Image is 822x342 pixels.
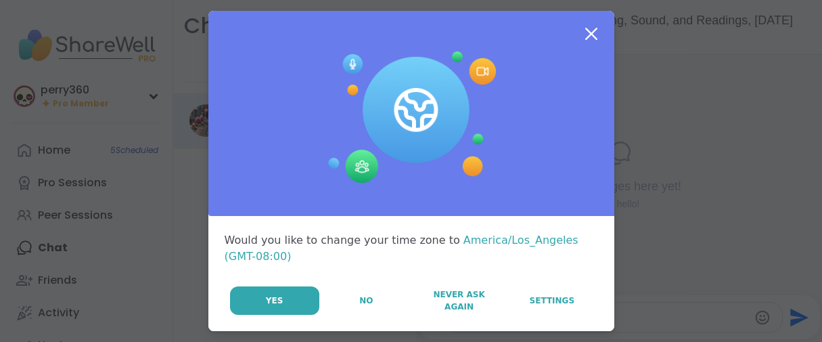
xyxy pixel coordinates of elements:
button: Never Ask Again [413,286,505,315]
span: Yes [266,295,283,307]
button: No [321,286,412,315]
span: No [359,295,373,307]
button: Yes [230,286,319,315]
span: America/Los_Angeles (GMT-08:00) [225,234,578,263]
div: Would you like to change your time zone to [225,232,598,265]
span: Settings [530,295,575,307]
img: Session Experience [327,51,496,184]
a: Settings [506,286,597,315]
span: Never Ask Again [420,288,498,313]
